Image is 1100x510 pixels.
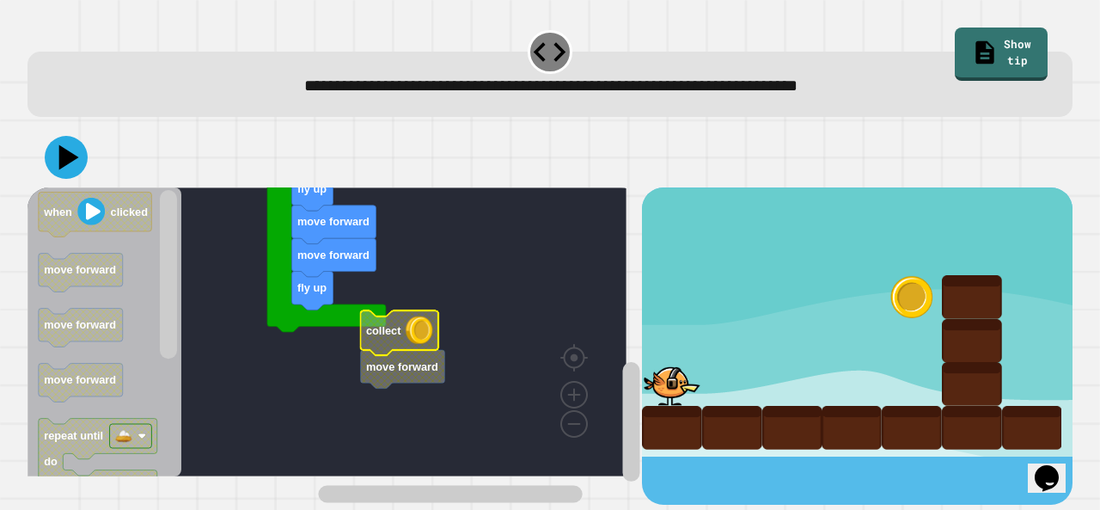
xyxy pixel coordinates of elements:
[297,183,327,196] text: fly up
[44,430,103,443] text: repeat until
[44,456,58,469] text: do
[297,249,370,261] text: move forward
[43,206,72,218] text: when
[955,28,1048,82] a: Show tip
[44,374,116,387] text: move forward
[366,324,401,337] text: collect
[111,206,148,218] text: clicked
[27,187,642,504] div: Blockly Workspace
[297,282,327,295] text: fly up
[1028,441,1083,493] iframe: chat widget
[366,360,438,373] text: move forward
[44,264,116,277] text: move forward
[297,216,370,229] text: move forward
[44,319,116,332] text: move forward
